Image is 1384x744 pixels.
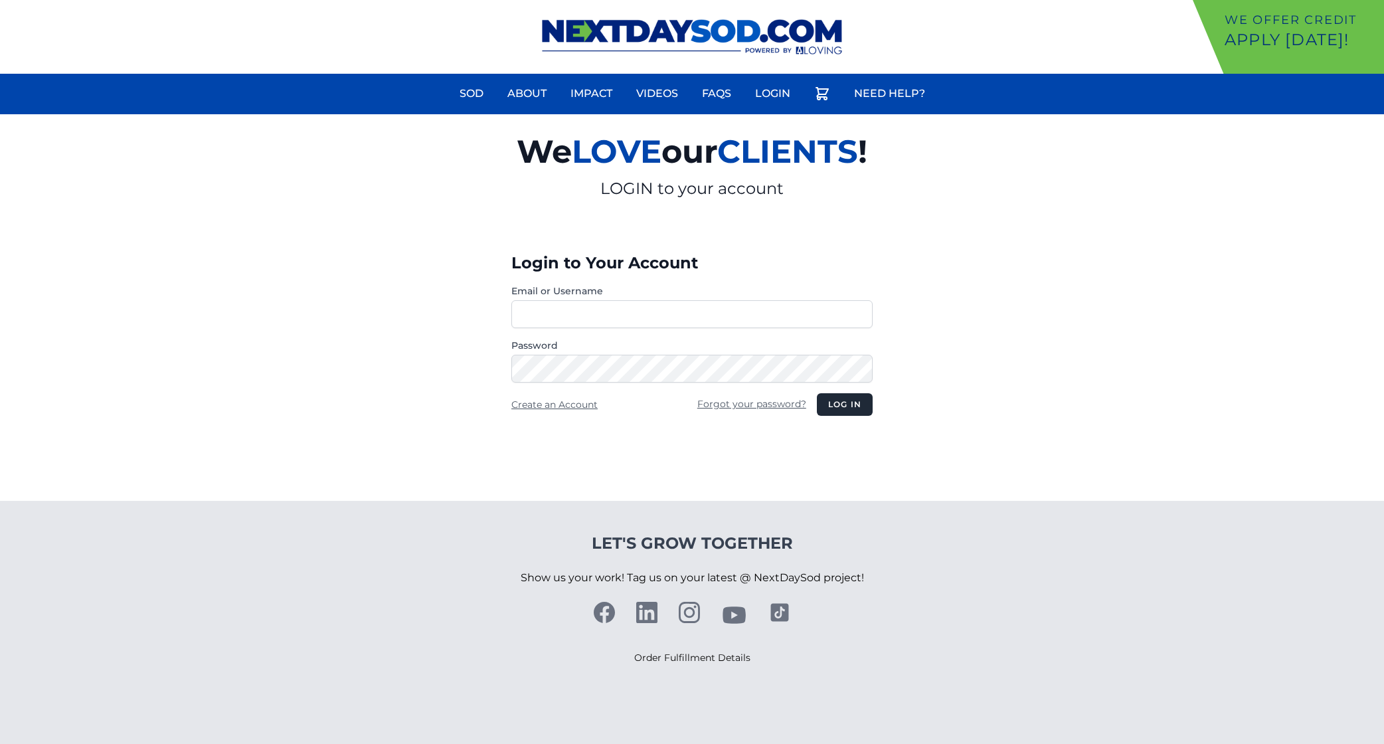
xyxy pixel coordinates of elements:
[717,132,858,171] span: CLIENTS
[363,125,1021,178] h2: We our !
[363,178,1021,199] p: LOGIN to your account
[628,78,686,110] a: Videos
[747,78,798,110] a: Login
[499,78,555,110] a: About
[511,339,873,352] label: Password
[521,554,864,602] p: Show us your work! Tag us on your latest @ NextDaySod project!
[817,393,873,416] button: Log in
[511,252,873,274] h3: Login to Your Account
[511,399,598,411] a: Create an Account
[634,652,750,664] a: Order Fulfillment Details
[846,78,933,110] a: Need Help?
[1225,11,1379,29] p: We offer Credit
[452,78,491,110] a: Sod
[562,78,620,110] a: Impact
[572,132,661,171] span: LOVE
[697,398,806,410] a: Forgot your password?
[694,78,739,110] a: FAQs
[521,533,864,554] h4: Let's Grow Together
[511,284,873,298] label: Email or Username
[1225,29,1379,50] p: Apply [DATE]!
